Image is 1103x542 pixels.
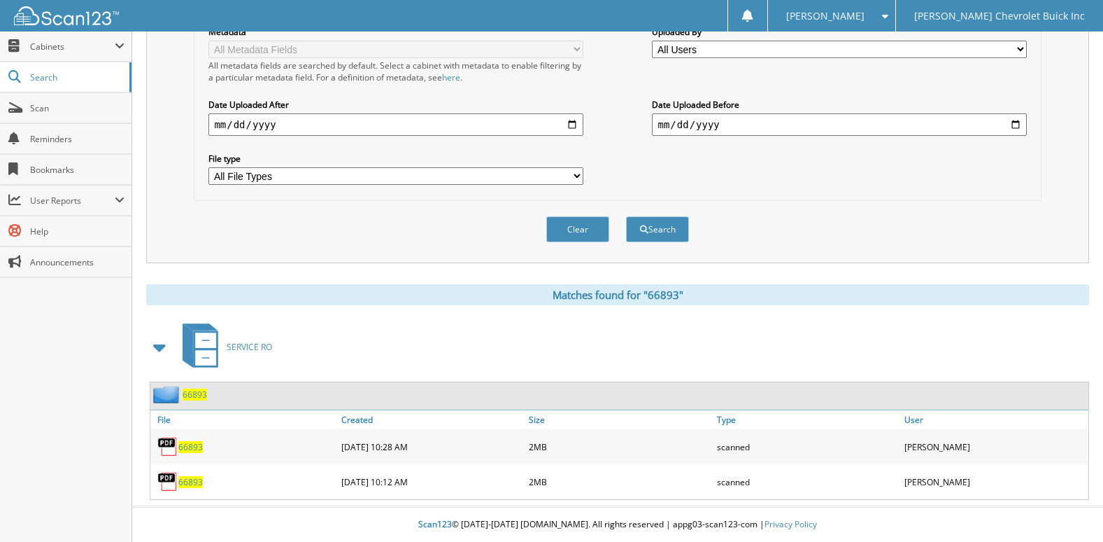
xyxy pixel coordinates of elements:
[546,216,609,242] button: Clear
[153,386,183,403] img: folder2.png
[157,471,178,492] img: PDF.png
[338,433,525,461] div: [DATE] 10:28 AM
[30,41,115,53] span: Cabinets
[626,216,689,242] button: Search
[157,436,178,457] img: PDF.png
[150,410,338,429] a: File
[764,518,817,530] a: Privacy Policy
[30,102,124,114] span: Scan
[901,433,1088,461] div: [PERSON_NAME]
[901,410,1088,429] a: User
[1033,475,1103,542] iframe: Chat Widget
[418,518,452,530] span: Scan123
[525,410,713,429] a: Size
[208,26,583,38] label: Metadata
[208,60,583,83] div: All metadata fields are searched by default. Select a cabinet with metadata to enable filtering b...
[132,508,1103,542] div: © [DATE]-[DATE] [DOMAIN_NAME]. All rights reserved | appg03-scan123-com |
[525,468,713,496] div: 2MB
[146,284,1089,305] div: Matches found for "66893"
[338,468,525,496] div: [DATE] 10:12 AM
[178,476,203,488] a: 66893
[208,113,583,136] input: start
[901,468,1088,496] div: [PERSON_NAME]
[178,441,203,453] a: 66893
[713,468,901,496] div: scanned
[208,153,583,165] label: File type
[14,6,119,25] img: scan123-logo-white.svg
[208,99,583,111] label: Date Uploaded After
[652,113,1026,136] input: end
[914,12,1085,20] span: [PERSON_NAME] Chevrolet Buick Inc
[652,99,1026,111] label: Date Uploaded Before
[30,71,122,83] span: Search
[713,433,901,461] div: scanned
[713,410,901,429] a: Type
[338,410,525,429] a: Created
[174,319,272,375] a: SERVICE RO
[786,12,864,20] span: [PERSON_NAME]
[30,133,124,145] span: Reminders
[30,195,115,207] span: User Reports
[652,26,1026,38] label: Uploaded By
[30,256,124,268] span: Announcements
[227,341,272,353] span: SERVICE RO
[30,225,124,237] span: Help
[525,433,713,461] div: 2MB
[30,164,124,176] span: Bookmarks
[183,389,207,401] a: 66893
[442,71,460,83] a: here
